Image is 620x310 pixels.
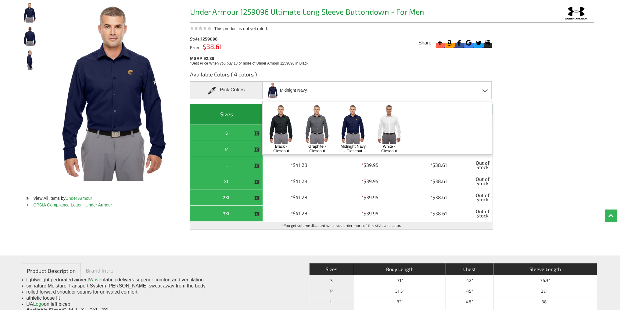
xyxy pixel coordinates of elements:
span: Out of Stock [474,175,490,188]
span: $38.61 [201,43,222,50]
td: $41.28 [263,173,335,189]
td: $41.28 [263,189,335,206]
svg: Amazon [445,39,453,47]
img: This item is CLOSEOUT! [254,147,260,152]
img: This item is CLOSEOUT! [254,195,260,201]
a: Woven [89,277,104,282]
th: S [190,125,263,141]
td: $41.28 [263,157,335,173]
th: M [190,141,263,157]
div: Style: [190,37,267,41]
th: 3XL [190,206,263,222]
img: Under Armour 1259096 Ultimate Long Sleeve Buttondown - For Men [22,2,38,23]
svg: Twitter [474,39,482,47]
img: This product is not yet rated. [190,26,211,30]
th: S [309,275,354,286]
div: Pick Colors [190,81,263,99]
svg: Google Bookmark [464,39,473,47]
th: Sizes [309,263,354,275]
li: View All Items by [22,195,186,202]
img: White [373,104,405,144]
span: This product is not yet rated. [214,26,268,31]
span: *Best Price When you buy 18 or more of Under Armour 1259096 in Black [190,61,308,65]
svg: Myspace [484,39,492,47]
td: $38.61 [405,206,473,222]
span: Out of Stock [474,159,490,171]
div: MSRP 92.38 [190,55,496,66]
img: Graphite [301,104,333,144]
img: This item is CLOSEOUT! [254,163,260,168]
li: UA on left bicep [26,301,299,307]
th: 2XL [190,189,263,206]
a: CPSIA Compliance Letter - Under Armour [33,203,112,207]
span: Out of Stock [474,191,490,204]
td: 36.3" [493,275,597,286]
li: rolled forward shoulder seams for unrivaled comfort [26,289,299,295]
img: Under Armour [559,5,593,21]
th: M [309,286,354,296]
img: This item is CLOSEOUT! [254,179,260,185]
span: 1259096 [201,36,217,41]
th: Body Length [354,263,446,275]
td: $39.95 [335,173,405,189]
img: under-armour_1259096_mdnight-navy.jpg [266,82,279,98]
td: 37.1" [493,286,597,296]
a: Brand Intro [81,263,118,278]
td: 31.5" [354,286,446,296]
svg: Facebook [455,39,463,47]
td: 32" [354,296,446,307]
td: 45" [446,286,493,296]
th: L [190,157,263,173]
th: L [309,296,354,307]
span: Out of Stock [474,207,490,220]
a: Top [605,210,617,222]
svg: More [436,39,444,47]
li: signature Moisture Transport System [PERSON_NAME] sweat away from the body [26,283,299,289]
h3: Available Colors ( 4 colors ) [190,71,493,81]
td: $38.61 [405,157,473,173]
a: Product Description [22,263,81,278]
td: $39.95 [335,189,405,206]
a: Graphite - Closeout [304,144,330,153]
img: This item is CLOSEOUT! [254,211,260,217]
li: athletic loose fit [26,295,299,301]
td: $39.95 [335,157,405,173]
a: Midnight Navy - Closeout [340,144,366,153]
img: This item is CLOSEOUT! [254,131,260,136]
img: Black [265,104,297,144]
span: Share: [418,40,433,46]
div: From: [190,44,267,50]
th: Sleeve Length [493,263,597,275]
th: Chest [446,263,493,275]
h1: Under Armour 1259096 Ultimate Long Sleeve Buttondown - For Men [190,8,493,17]
td: $38.61 [405,189,473,206]
td: $39.95 [335,206,405,222]
span: Midnight Navy [280,85,307,96]
img: Under Armour 1259096 Ultimate Long Sleeve Buttondown - For Men [22,26,38,46]
td: 42" [446,275,493,286]
td: 31" [354,275,446,286]
a: White - Closeout [376,144,402,153]
td: $38.61 [405,173,473,189]
a: Under Armour [66,196,92,201]
a: Black - Closeout [268,144,294,153]
th: Sizes [190,104,263,125]
td: 48" [446,296,493,307]
td: $41.28 [263,206,335,222]
th: XL [190,173,263,189]
img: Midnight Navy [337,104,369,144]
td: 38" [493,296,597,307]
img: Under Armour 1259096 Ultimate Long Sleeve Buttondown - For Men [22,50,38,70]
td: * You get volume discount when you order more of this style and color. [190,222,493,229]
li: lightweight perforated airvent fabric delivers superior comfort and ventilation [26,277,299,283]
a: Logo [33,301,44,307]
